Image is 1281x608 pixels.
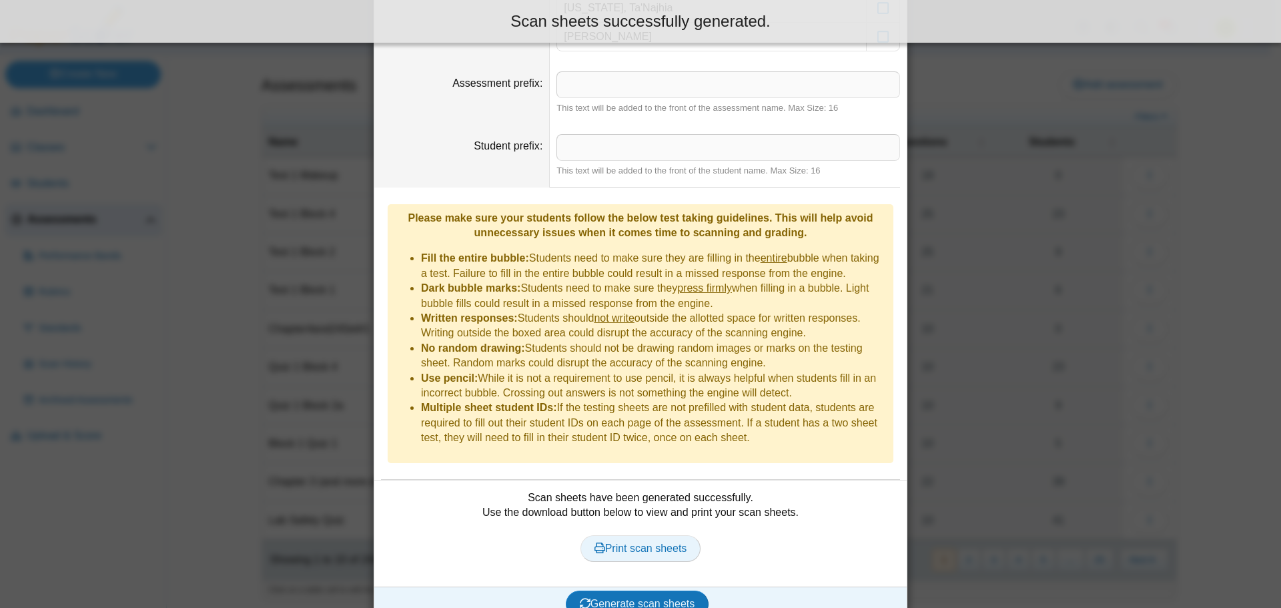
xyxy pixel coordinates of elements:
[594,312,634,324] u: not write
[10,10,1271,33] div: Scan sheets successfully generated.
[677,282,732,294] u: press firmly
[556,102,900,114] div: This text will be added to the front of the assessment name. Max Size: 16
[381,491,900,577] div: Scan sheets have been generated successfully. Use the download button below to view and print you...
[421,312,518,324] b: Written responses:
[556,165,900,177] div: This text will be added to the front of the student name. Max Size: 16
[421,371,887,401] li: While it is not a requirement to use pencil, it is always helpful when students fill in an incorr...
[421,341,887,371] li: Students should not be drawing random images or marks on the testing sheet. Random marks could di...
[452,77,542,89] label: Assessment prefix
[421,251,887,281] li: Students need to make sure they are filling in the bubble when taking a test. Failure to fill in ...
[474,140,542,151] label: Student prefix
[421,252,529,264] b: Fill the entire bubble:
[580,535,701,562] a: Print scan sheets
[421,311,887,341] li: Students should outside the allotted space for written responses. Writing outside the boxed area ...
[421,282,520,294] b: Dark bubble marks:
[421,372,478,384] b: Use pencil:
[421,402,557,413] b: Multiple sheet student IDs:
[421,281,887,311] li: Students need to make sure they when filling in a bubble. Light bubble fills could result in a mi...
[421,342,525,354] b: No random drawing:
[594,543,687,554] span: Print scan sheets
[408,212,873,238] b: Please make sure your students follow the below test taking guidelines. This will help avoid unne...
[421,400,887,445] li: If the testing sheets are not prefilled with student data, students are required to fill out thei...
[761,252,787,264] u: entire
